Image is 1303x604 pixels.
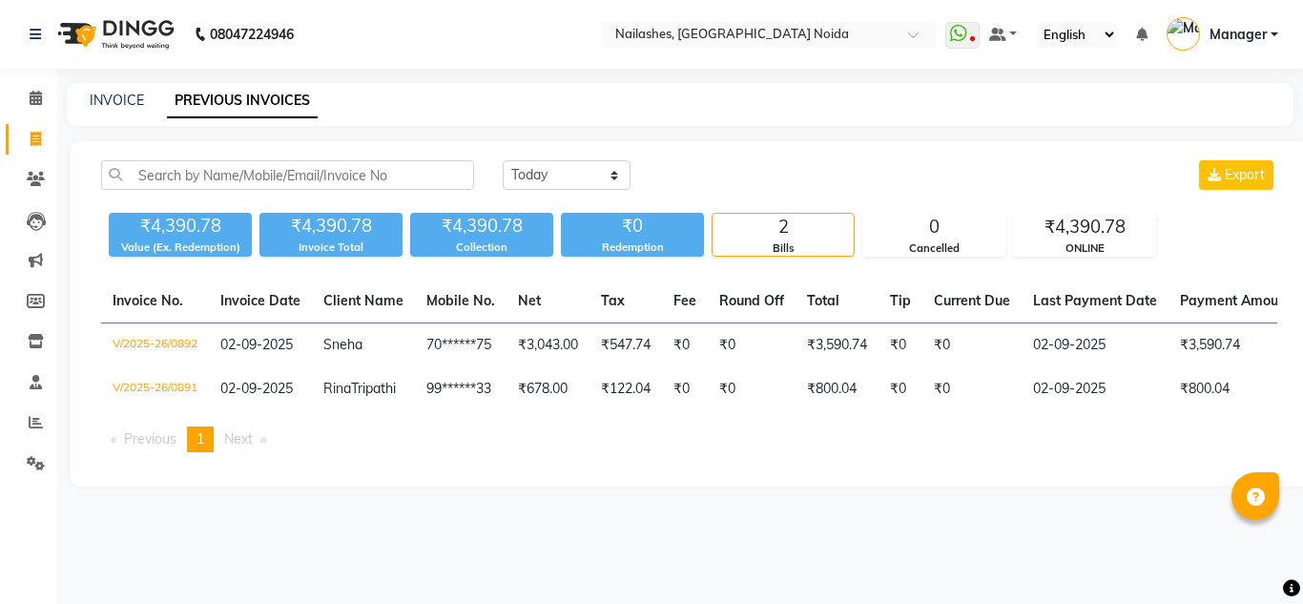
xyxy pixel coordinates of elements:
[1022,367,1169,411] td: 02-09-2025
[719,292,784,309] span: Round Off
[589,323,662,368] td: ₹547.74
[708,323,796,368] td: ₹0
[49,8,179,61] img: logo
[673,292,696,309] span: Fee
[410,240,553,256] div: Collection
[879,323,922,368] td: ₹0
[101,367,209,411] td: V/2025-26/0891
[879,367,922,411] td: ₹0
[101,160,474,190] input: Search by Name/Mobile/Email/Invoice No
[323,292,403,309] span: Client Name
[323,336,362,353] span: Sneha
[708,367,796,411] td: ₹0
[196,430,204,448] span: 1
[101,427,1277,452] nav: Pagination
[259,213,403,240] div: ₹4,390.78
[561,240,704,256] div: Redemption
[662,323,708,368] td: ₹0
[1223,528,1284,585] iframe: chat widget
[561,213,704,240] div: ₹0
[934,292,1010,309] span: Current Due
[1033,292,1157,309] span: Last Payment Date
[589,367,662,411] td: ₹122.04
[1167,17,1200,51] img: Manager
[101,323,209,368] td: V/2025-26/0892
[220,336,293,353] span: 02-09-2025
[1199,160,1273,190] button: Export
[518,292,541,309] span: Net
[90,92,144,109] a: INVOICE
[210,8,294,61] b: 08047224946
[601,292,625,309] span: Tax
[1014,214,1155,240] div: ₹4,390.78
[922,367,1022,411] td: ₹0
[890,292,911,309] span: Tip
[220,380,293,397] span: 02-09-2025
[713,240,854,257] div: Bills
[1225,166,1265,183] span: Export
[124,430,176,448] span: Previous
[863,240,1004,257] div: Cancelled
[1210,25,1267,45] span: Manager
[109,240,252,256] div: Value (Ex. Redemption)
[113,292,183,309] span: Invoice No.
[796,323,879,368] td: ₹3,590.74
[410,213,553,240] div: ₹4,390.78
[713,214,854,240] div: 2
[796,367,879,411] td: ₹800.04
[507,367,589,411] td: ₹678.00
[1022,323,1169,368] td: 02-09-2025
[109,213,252,240] div: ₹4,390.78
[220,292,300,309] span: Invoice Date
[167,84,318,118] a: PREVIOUS INVOICES
[224,430,253,448] span: Next
[323,380,351,397] span: Rina
[863,214,1004,240] div: 0
[1014,240,1155,257] div: ONLINE
[662,367,708,411] td: ₹0
[507,323,589,368] td: ₹3,043.00
[807,292,839,309] span: Total
[259,240,403,256] div: Invoice Total
[922,323,1022,368] td: ₹0
[426,292,495,309] span: Mobile No.
[351,380,396,397] span: Tripathi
